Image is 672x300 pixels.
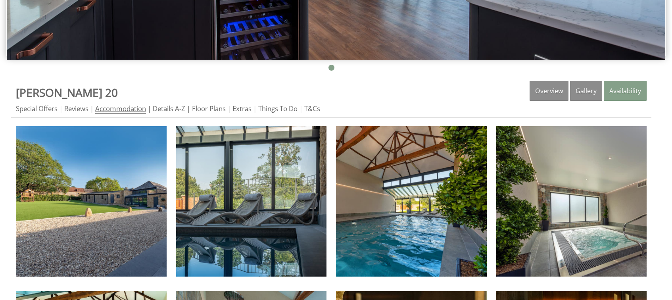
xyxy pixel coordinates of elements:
a: Overview [530,81,568,101]
a: Accommodation [95,104,146,114]
a: Gallery [570,81,602,101]
a: [PERSON_NAME] 20 [16,85,118,100]
a: Extras [232,104,252,113]
a: Special Offers [16,104,58,113]
img: Churchill 20 - The heated pool takes centre place in the private spa hall [336,126,487,277]
img: Churchill 20 - Large holiday house in Somerset with a private pool [176,126,327,277]
a: Details A-Z [153,104,185,113]
img: Churchill 20 - Luxury large group holiday house with a private pool and games room [16,126,167,277]
a: Availability [604,81,647,101]
a: Things To Do [258,104,298,113]
a: Reviews [64,104,88,113]
a: T&Cs [304,104,320,113]
img: Churchill 20 - There's also a hot tub in the spa hall [496,126,647,277]
a: Floor Plans [192,104,226,113]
